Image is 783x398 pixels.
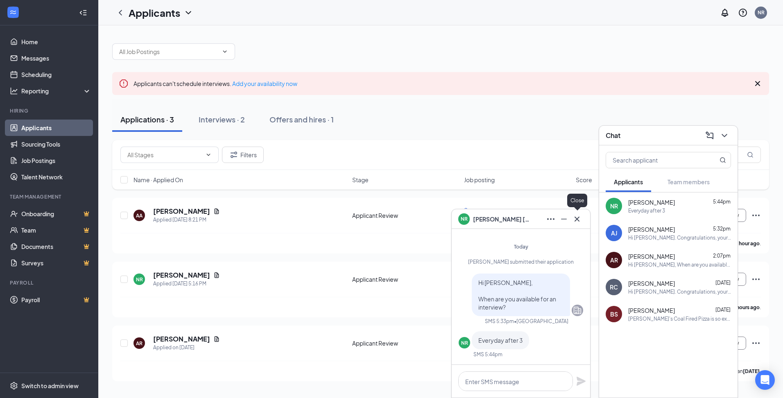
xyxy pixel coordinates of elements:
[715,307,731,313] span: [DATE]
[229,150,239,160] svg: Filter
[544,213,557,226] button: Ellipses
[10,193,90,200] div: Team Management
[747,152,754,158] svg: MagnifyingGlass
[628,288,731,295] div: Hi [PERSON_NAME]. Congratulations, your meeting with [PERSON_NAME]'s Coal Fired Pizza for Server ...
[720,131,729,140] svg: ChevronDown
[21,255,91,271] a: SurveysCrown
[134,80,297,87] span: Applicants can't schedule interviews.
[136,340,143,347] div: AR
[10,382,18,390] svg: Settings
[21,292,91,308] a: PayrollCrown
[153,280,220,288] div: Applied [DATE] 5:16 PM
[136,276,143,283] div: NR
[567,194,587,207] div: Close
[614,178,643,185] span: Applicants
[352,339,459,347] div: Applicant Review
[610,310,618,318] div: BS
[720,157,726,163] svg: MagnifyingGlass
[572,214,582,224] svg: Cross
[115,8,125,18] svg: ChevronLeft
[153,271,210,280] h5: [PERSON_NAME]
[606,131,620,140] h3: Chat
[183,8,193,18] svg: ChevronDown
[713,199,731,205] span: 5:44pm
[473,215,530,224] span: [PERSON_NAME] [PERSON_NAME]
[119,79,129,88] svg: Error
[213,336,220,342] svg: Document
[628,198,675,206] span: [PERSON_NAME]
[628,315,731,322] div: [PERSON_NAME]'s Coal Fired Pizza is so excited for you to join our team! Do you know anyone else ...
[705,131,715,140] svg: ComposeMessage
[713,253,731,259] span: 2:07pm
[573,305,582,315] svg: Company
[21,206,91,222] a: OnboardingCrown
[478,279,556,311] span: Hi [PERSON_NAME], When are you available for an interview?
[21,152,91,169] a: Job Postings
[570,213,584,226] button: Cross
[79,9,87,17] svg: Collapse
[352,176,369,184] span: Stage
[10,107,90,114] div: Hiring
[546,214,556,224] svg: Ellipses
[628,207,665,214] div: Everyday after 3
[10,87,18,95] svg: Analysis
[232,80,297,87] a: Add your availability now
[753,79,763,88] svg: Cross
[21,382,79,390] div: Switch to admin view
[213,272,220,278] svg: Document
[559,214,569,224] svg: Minimize
[222,48,228,55] svg: ChevronDown
[738,8,748,18] svg: QuestionInfo
[153,344,220,352] div: Applied on [DATE]
[610,283,618,291] div: RC
[713,226,731,232] span: 5:32pm
[119,47,218,56] input: All Job Postings
[732,240,760,246] b: an hour ago
[21,87,92,95] div: Reporting
[213,208,220,215] svg: Document
[628,279,675,287] span: [PERSON_NAME]
[733,304,760,310] b: 4 hours ago
[606,152,703,168] input: Search applicant
[21,50,91,66] a: Messages
[352,275,459,283] div: Applicant Review
[205,152,212,158] svg: ChevronDown
[473,351,502,358] div: SMS 5:44pm
[153,216,220,224] div: Applied [DATE] 8:21 PM
[222,147,264,163] button: Filter Filters
[514,318,568,325] span: • [GEOGRAPHIC_DATA]
[134,176,183,184] span: Name · Applied On
[464,176,495,184] span: Job posting
[628,234,731,241] div: Hi [PERSON_NAME]. Congratulations, your meeting with [PERSON_NAME]'s Coal Fired Pizza for Server ...
[628,306,675,314] span: [PERSON_NAME]
[514,244,528,250] span: Today
[743,368,760,374] b: [DATE]
[269,114,334,124] div: Offers and hires · 1
[21,238,91,255] a: DocumentsCrown
[199,114,245,124] div: Interviews · 2
[751,338,761,348] svg: Ellipses
[755,370,775,390] div: Open Intercom Messenger
[668,178,710,185] span: Team members
[720,8,730,18] svg: Notifications
[129,6,180,20] h1: Applicants
[485,318,514,325] div: SMS 5:33pm
[611,229,617,237] div: AJ
[127,150,202,159] input: All Stages
[10,279,90,286] div: Payroll
[21,222,91,238] a: TeamCrown
[153,207,210,216] h5: [PERSON_NAME]
[9,8,17,16] svg: WorkstreamLogo
[21,136,91,152] a: Sourcing Tools
[136,212,143,219] div: AA
[715,280,731,286] span: [DATE]
[718,129,731,142] button: ChevronDown
[610,202,618,210] div: NR
[21,66,91,83] a: Scheduling
[21,120,91,136] a: Applicants
[461,339,468,346] div: NR
[352,211,459,219] div: Applicant Review
[628,261,731,268] div: Hi [PERSON_NAME], When are you available for an interview?
[478,337,523,344] span: Everyday after 3
[610,256,618,264] div: AR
